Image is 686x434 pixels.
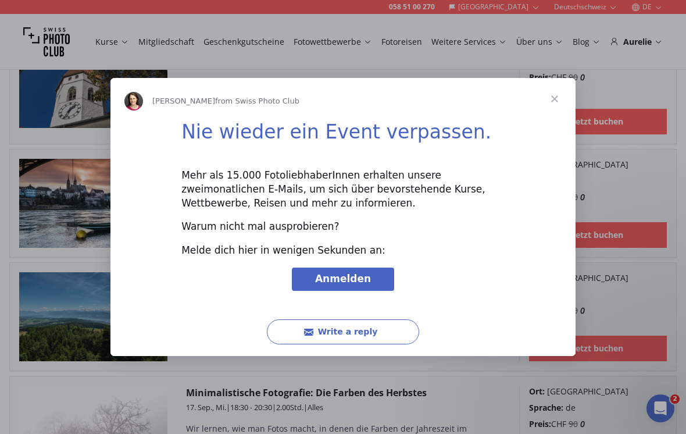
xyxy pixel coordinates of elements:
div: Warum nicht mal ausprobieren? [181,220,505,234]
img: Profile image for Joan [124,92,143,111]
span: from Swiss Photo Club [215,97,299,105]
button: Write a reply [267,319,419,344]
span: Close [534,78,576,120]
div: Melde dich hier in wenigen Sekunden an: [181,244,505,258]
div: Mehr als 15.000 FotoliebhaberInnen erhalten unsere zweimonatlichen E-Mails, um sich über bevorste... [181,169,505,210]
a: Anmelden [292,268,394,291]
h1: Nie wieder ein Event verpassen. [181,120,505,151]
span: Anmelden [315,273,371,284]
span: [PERSON_NAME] [152,97,215,105]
